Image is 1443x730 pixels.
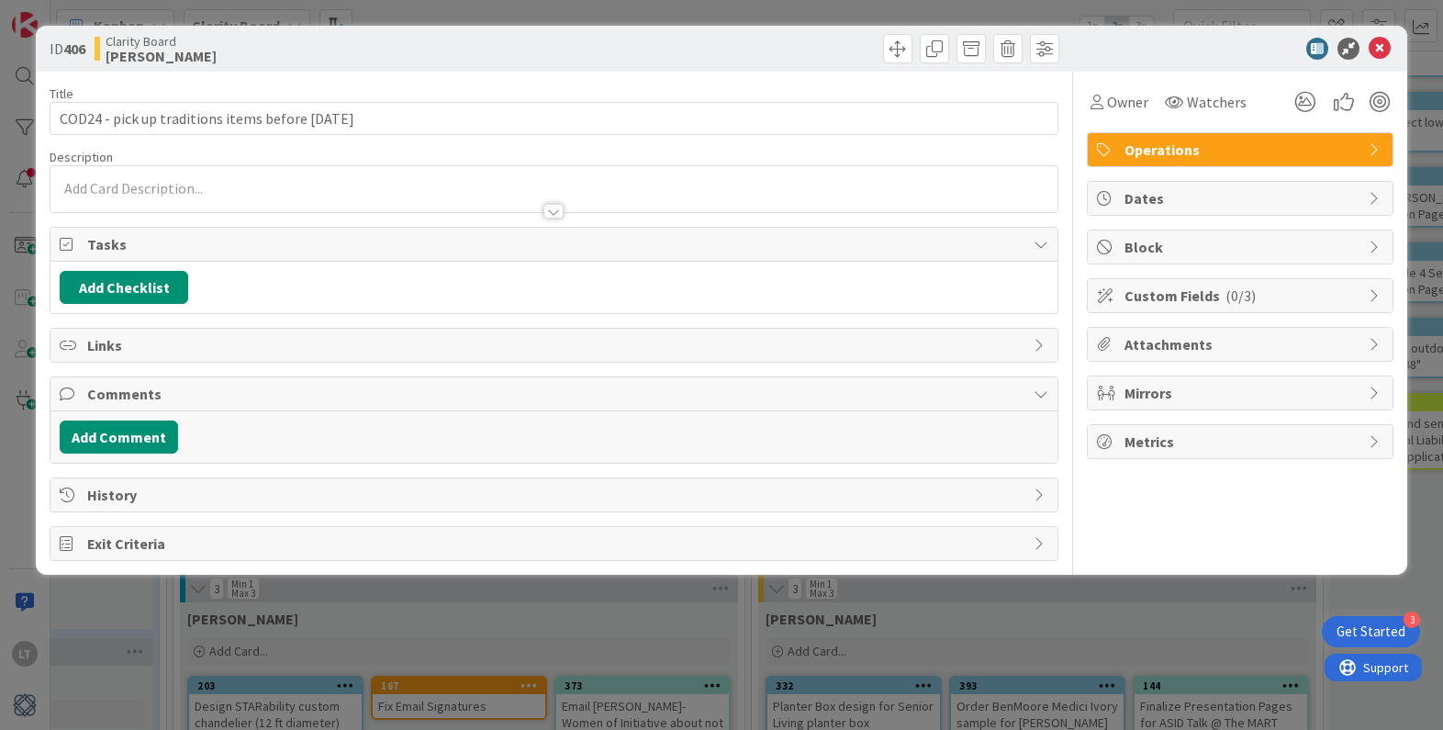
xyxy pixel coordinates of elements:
[1404,612,1420,628] div: 3
[87,233,1024,255] span: Tasks
[1124,382,1359,404] span: Mirrors
[1124,285,1359,307] span: Custom Fields
[87,383,1024,405] span: Comments
[1225,286,1256,305] span: ( 0/3 )
[39,3,84,25] span: Support
[87,334,1024,356] span: Links
[50,85,73,102] label: Title
[106,49,217,63] b: [PERSON_NAME]
[50,149,113,165] span: Description
[1337,623,1405,641] div: Get Started
[50,102,1057,135] input: type card name here...
[63,39,85,58] b: 406
[1187,91,1247,113] span: Watchers
[1124,139,1359,161] span: Operations
[1107,91,1148,113] span: Owner
[1322,616,1420,647] div: Open Get Started checklist, remaining modules: 3
[1124,333,1359,355] span: Attachments
[87,533,1024,555] span: Exit Criteria
[106,34,217,49] span: Clarity Board
[60,271,188,304] button: Add Checklist
[1124,236,1359,258] span: Block
[87,484,1024,506] span: History
[50,38,85,60] span: ID
[1124,431,1359,453] span: Metrics
[1124,187,1359,209] span: Dates
[60,421,178,454] button: Add Comment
